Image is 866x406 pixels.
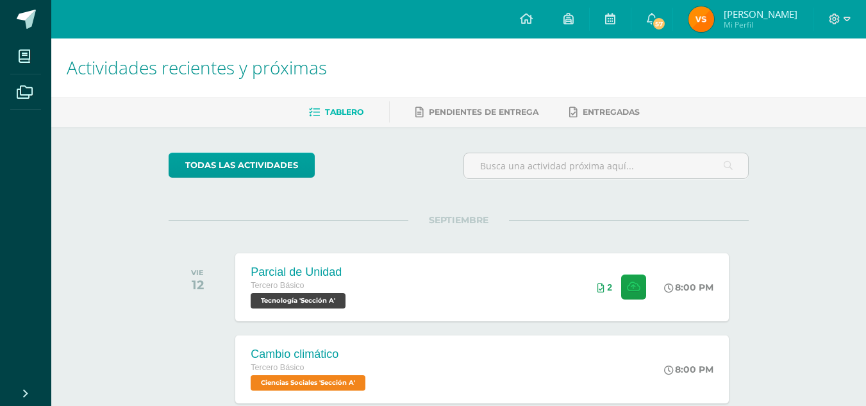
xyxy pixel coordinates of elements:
span: Tercero Básico [251,281,304,290]
div: 12 [191,277,204,292]
span: [PERSON_NAME] [724,8,797,21]
input: Busca una actividad próxima aquí... [464,153,748,178]
div: Archivos entregados [597,282,612,292]
span: Tercero Básico [251,363,304,372]
span: Actividades recientes y próximas [67,55,327,80]
div: Parcial de Unidad [251,266,349,279]
span: 2 [607,282,612,292]
span: 57 [652,17,666,31]
a: todas las Actividades [169,153,315,178]
span: Pendientes de entrega [429,107,538,117]
img: 2cf94fa57ebd1aa74ea324be0f8bd2ee.png [688,6,714,32]
div: 8:00 PM [664,364,713,375]
div: Cambio climático [251,348,369,361]
span: SEPTIEMBRE [408,214,509,226]
div: VIE [191,268,204,277]
span: Tecnología 'Sección A' [251,293,346,309]
span: Mi Perfil [724,19,797,30]
a: Entregadas [569,102,640,123]
a: Pendientes de entrega [415,102,538,123]
span: Ciencias Sociales 'Sección A' [251,375,365,391]
a: Tablero [309,102,363,123]
span: Entregadas [583,107,640,117]
span: Tablero [325,107,363,117]
div: 8:00 PM [664,282,713,293]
